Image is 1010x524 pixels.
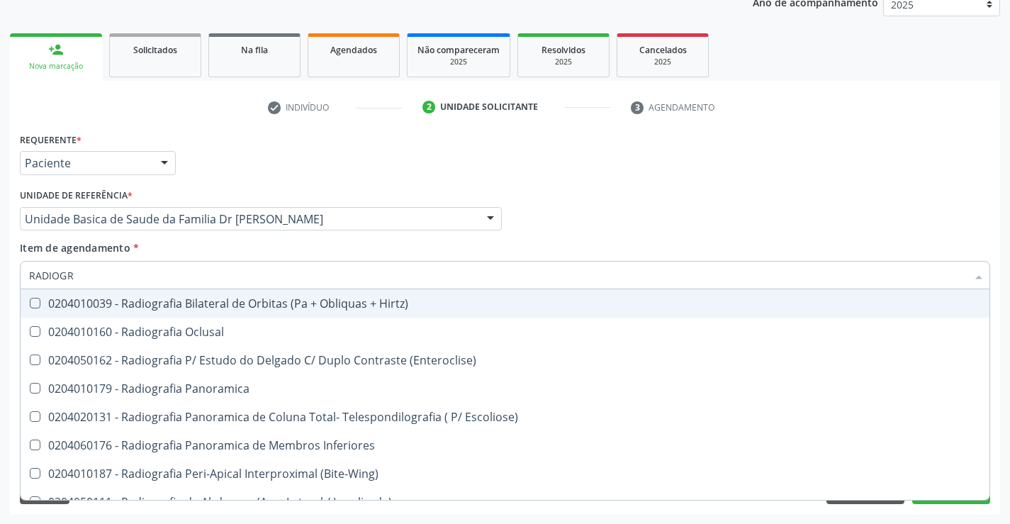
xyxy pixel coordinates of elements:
[422,101,435,113] div: 2
[542,44,585,56] span: Resolvidos
[29,496,981,508] div: 0204050111 - Radiografia de Abdomen (Ap + Lateral / Localizada)
[241,44,268,56] span: Na fila
[528,57,599,67] div: 2025
[29,468,981,479] div: 0204010187 - Radiografia Peri-Apical Interproximal (Bite-Wing)
[25,156,147,170] span: Paciente
[417,57,500,67] div: 2025
[29,355,981,366] div: 0204050162 - Radiografia P/ Estudo do Delgado C/ Duplo Contraste (Enteroclise)
[330,44,377,56] span: Agendados
[417,44,500,56] span: Não compareceram
[639,44,687,56] span: Cancelados
[627,57,698,67] div: 2025
[440,101,538,113] div: Unidade solicitante
[133,44,177,56] span: Solicitados
[20,241,130,255] span: Item de agendamento
[29,298,981,309] div: 0204010039 - Radiografia Bilateral de Orbitas (Pa + Obliquas + Hirtz)
[25,212,473,226] span: Unidade Basica de Saude da Familia Dr [PERSON_NAME]
[29,326,981,338] div: 0204010160 - Radiografia Oclusal
[20,185,133,207] label: Unidade de referência
[29,383,981,394] div: 0204010179 - Radiografia Panoramica
[48,42,64,57] div: person_add
[29,440,981,451] div: 0204060176 - Radiografia Panoramica de Membros Inferiores
[20,61,92,72] div: Nova marcação
[29,261,967,289] input: Buscar por procedimentos
[29,411,981,423] div: 0204020131 - Radiografia Panoramica de Coluna Total- Telespondilografia ( P/ Escoliose)
[20,129,82,151] label: Requerente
